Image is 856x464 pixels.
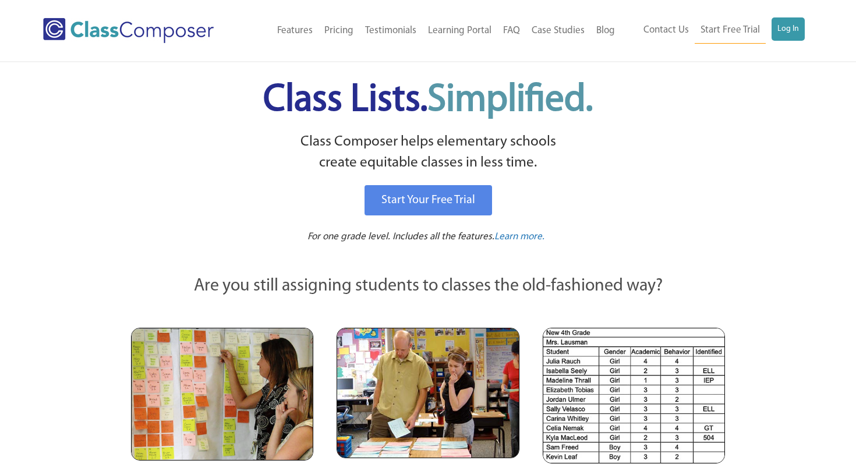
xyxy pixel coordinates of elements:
[271,18,319,44] a: Features
[319,18,359,44] a: Pricing
[307,232,494,242] span: For one grade level. Includes all the features.
[772,17,805,41] a: Log In
[497,18,526,44] a: FAQ
[337,328,519,458] img: Blue and Pink Paper Cards
[263,82,593,119] span: Class Lists.
[590,18,621,44] a: Blog
[131,274,725,299] p: Are you still assigning students to classes the old-fashioned way?
[543,328,725,463] img: Spreadsheets
[43,18,214,43] img: Class Composer
[359,18,422,44] a: Testimonials
[131,328,313,461] img: Teachers Looking at Sticky Notes
[427,82,593,119] span: Simplified.
[381,194,475,206] span: Start Your Free Trial
[526,18,590,44] a: Case Studies
[494,230,544,245] a: Learn more.
[621,17,805,44] nav: Header Menu
[365,185,492,215] a: Start Your Free Trial
[494,232,544,242] span: Learn more.
[695,17,766,44] a: Start Free Trial
[422,18,497,44] a: Learning Portal
[638,17,695,43] a: Contact Us
[129,132,727,174] p: Class Composer helps elementary schools create equitable classes in less time.
[244,18,621,44] nav: Header Menu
